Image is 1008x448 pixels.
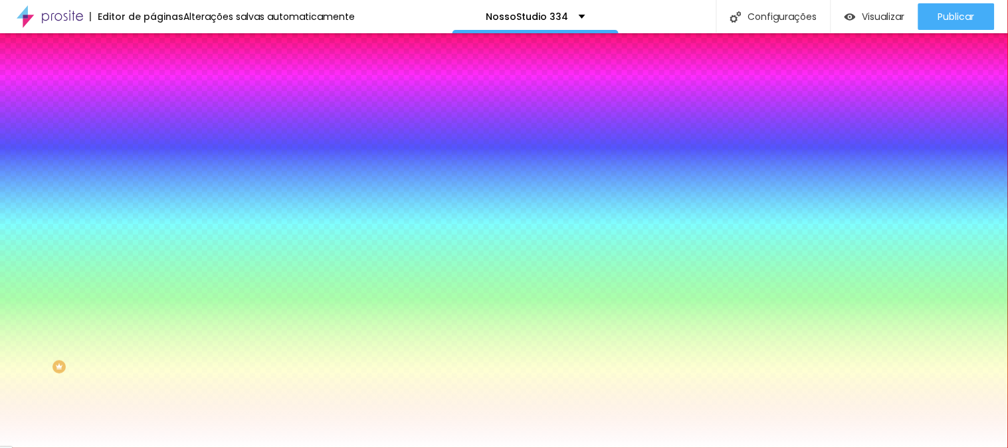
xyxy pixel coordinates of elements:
p: NossoStudio 334 [486,12,569,21]
button: Publicar [918,3,995,30]
div: Editor de páginas [90,12,183,21]
button: Visualizar [831,3,918,30]
img: Icone [730,11,742,23]
img: view-1.svg [845,11,856,23]
span: Publicar [938,11,975,22]
div: Alterações salvas automaticamente [183,12,355,21]
span: Visualizar [862,11,905,22]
